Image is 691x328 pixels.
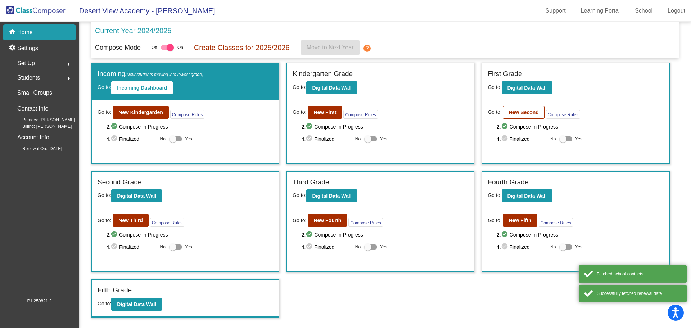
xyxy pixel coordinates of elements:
[488,84,501,90] span: Go to:
[17,104,48,114] p: Contact Info
[575,5,626,17] a: Learning Portal
[507,193,547,199] b: Digital Data Wall
[11,145,62,152] span: Renewal On: [DATE]
[503,214,537,227] button: New Fifth
[106,230,273,239] span: 2. Compose In Progress
[539,218,573,227] button: Compose Rules
[509,109,539,115] b: New Second
[118,109,163,115] b: New Kindergarden
[194,42,290,53] p: Create Classes for 2025/2026
[293,69,353,79] label: Kindergarten Grade
[125,72,203,77] span: (New students moving into lowest grade)
[117,85,167,91] b: Incoming Dashboard
[293,192,306,198] span: Go to:
[501,230,510,239] mat-icon: check_circle
[17,132,49,143] p: Account Info
[307,44,354,50] span: Move to Next Year
[380,243,387,251] span: Yes
[110,230,119,239] mat-icon: check_circle
[497,135,547,143] span: 4. Finalized
[117,301,156,307] b: Digital Data Wall
[497,230,664,239] span: 2. Compose In Progress
[597,271,681,277] div: Fetched school contacts
[106,122,273,131] span: 2. Compose In Progress
[540,5,572,17] a: Support
[170,110,204,119] button: Compose Rules
[507,85,547,91] b: Digital Data Wall
[488,108,501,116] span: Go to:
[293,177,329,188] label: Third Grade
[380,135,387,143] span: Yes
[488,69,522,79] label: First Grade
[501,122,510,131] mat-icon: check_circle
[502,81,552,94] button: Digital Data Wall
[11,117,75,123] span: Primary: [PERSON_NAME]
[293,84,306,90] span: Go to:
[185,135,192,143] span: Yes
[302,135,352,143] span: 4. Finalized
[9,44,17,53] mat-icon: settings
[497,243,547,251] span: 4. Finalized
[106,243,156,251] span: 4. Finalized
[72,5,215,17] span: Desert View Academy - [PERSON_NAME]
[117,193,156,199] b: Digital Data Wall
[306,135,314,143] mat-icon: check_circle
[95,43,141,53] p: Compose Mode
[17,28,33,37] p: Home
[302,122,469,131] span: 2. Compose In Progress
[98,69,203,79] label: Incoming
[501,135,510,143] mat-icon: check_circle
[9,28,17,37] mat-icon: home
[343,110,378,119] button: Compose Rules
[160,244,166,250] span: No
[312,85,351,91] b: Digital Data Wall
[98,177,142,188] label: Second Grade
[550,136,556,142] span: No
[355,244,361,250] span: No
[312,193,351,199] b: Digital Data Wall
[546,110,580,119] button: Compose Rules
[306,243,314,251] mat-icon: check_circle
[302,230,469,239] span: 2. Compose In Progress
[160,136,166,142] span: No
[106,135,156,143] span: 4. Finalized
[17,88,52,98] p: Small Groups
[11,123,72,130] span: Billing: [PERSON_NAME]
[308,106,342,119] button: New First
[293,108,306,116] span: Go to:
[629,5,658,17] a: School
[17,44,38,53] p: Settings
[597,290,681,297] div: Successfully fetched renewal date
[110,135,119,143] mat-icon: check_circle
[308,214,347,227] button: New Fourth
[509,217,532,223] b: New Fifth
[503,106,545,119] button: New Second
[64,74,73,83] mat-icon: arrow_right
[110,122,119,131] mat-icon: check_circle
[348,218,383,227] button: Compose Rules
[550,244,556,250] span: No
[488,192,501,198] span: Go to:
[17,58,35,68] span: Set Up
[306,189,357,202] button: Digital Data Wall
[306,122,314,131] mat-icon: check_circle
[497,122,664,131] span: 2. Compose In Progress
[118,217,143,223] b: New Third
[110,243,119,251] mat-icon: check_circle
[662,5,691,17] a: Logout
[306,230,314,239] mat-icon: check_circle
[111,81,173,94] button: Incoming Dashboard
[152,44,157,51] span: Off
[313,217,341,223] b: New Fourth
[64,60,73,68] mat-icon: arrow_right
[488,177,528,188] label: Fourth Grade
[98,301,111,306] span: Go to:
[302,243,352,251] span: 4. Finalized
[113,214,149,227] button: New Third
[575,135,582,143] span: Yes
[98,192,111,198] span: Go to:
[306,81,357,94] button: Digital Data Wall
[177,44,183,51] span: On
[363,44,371,53] mat-icon: help
[98,84,111,90] span: Go to:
